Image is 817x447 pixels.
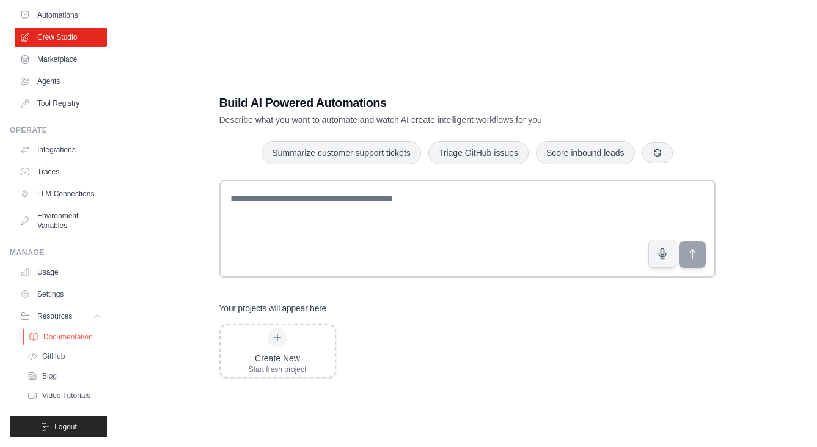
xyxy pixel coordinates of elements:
iframe: Chat Widget [756,388,817,447]
a: Agents [15,72,107,91]
span: Video Tutorials [42,391,90,401]
div: Manage [10,248,107,257]
a: Traces [15,162,107,182]
a: Automations [15,6,107,25]
a: Blog [22,368,107,385]
button: Resources [15,306,107,326]
a: LLM Connections [15,184,107,204]
a: Marketplace [15,50,107,69]
span: Documentation [43,332,93,342]
div: Create New [249,352,307,364]
span: Resources [37,311,72,321]
button: Summarize customer support tickets [262,141,420,164]
a: Integrations [15,140,107,160]
button: Click to speak your automation idea [648,240,676,268]
a: Tool Registry [15,94,107,113]
span: GitHub [42,352,65,361]
a: GitHub [22,348,107,365]
a: Environment Variables [15,206,107,235]
a: Crew Studio [15,28,107,47]
span: Logout [54,422,77,432]
span: Blog [42,371,57,381]
a: Documentation [23,328,108,345]
a: Settings [15,284,107,304]
button: Triage GitHub issues [428,141,529,164]
h3: Your projects will appear here [219,302,327,314]
h1: Build AI Powered Automations [219,94,630,111]
button: Score inbound leads [536,141,635,164]
div: Operate [10,125,107,135]
button: Logout [10,416,107,437]
a: Usage [15,262,107,282]
p: Describe what you want to automate and watch AI create intelligent workflows for you [219,114,630,126]
div: Start fresh project [249,364,307,374]
a: Video Tutorials [22,387,107,404]
button: Get new suggestions [642,142,673,163]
